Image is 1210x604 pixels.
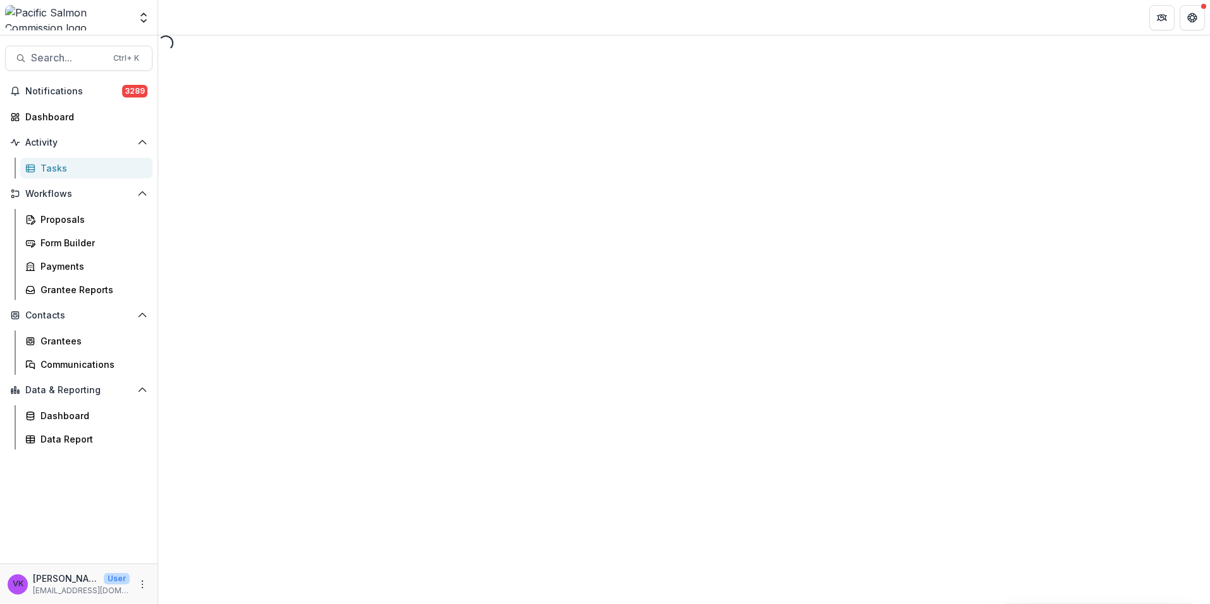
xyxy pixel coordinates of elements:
button: More [135,577,150,592]
a: Grantees [20,330,153,351]
a: Proposals [20,209,153,230]
button: Open entity switcher [135,5,153,30]
span: Contacts [25,310,132,321]
span: Activity [25,137,132,148]
img: Pacific Salmon Commission logo [5,5,130,30]
button: Open Contacts [5,305,153,325]
span: Notifications [25,86,122,97]
div: Ctrl + K [111,51,142,65]
div: Victor Keong [13,580,23,588]
button: Open Activity [5,132,153,153]
div: Form Builder [41,236,142,249]
button: Partners [1149,5,1175,30]
div: Grantee Reports [41,283,142,296]
div: Payments [41,260,142,273]
button: Open Workflows [5,184,153,204]
div: Dashboard [41,409,142,422]
div: Grantees [41,334,142,348]
p: User [104,573,130,584]
span: Search... [31,52,106,64]
p: [PERSON_NAME] [33,572,99,585]
button: Get Help [1180,5,1205,30]
button: Open Data & Reporting [5,380,153,400]
button: Notifications3289 [5,81,153,101]
span: Workflows [25,189,132,199]
div: Communications [41,358,142,371]
a: Communications [20,354,153,375]
div: Proposals [41,213,142,226]
div: Data Report [41,432,142,446]
a: Form Builder [20,232,153,253]
p: [EMAIL_ADDRESS][DOMAIN_NAME] [33,585,130,596]
div: Tasks [41,161,142,175]
span: Data & Reporting [25,385,132,396]
a: Data Report [20,429,153,450]
a: Tasks [20,158,153,179]
a: Dashboard [20,405,153,426]
div: Dashboard [25,110,142,123]
a: Grantee Reports [20,279,153,300]
span: 3289 [122,85,147,98]
a: Dashboard [5,106,153,127]
button: Search... [5,46,153,71]
a: Payments [20,256,153,277]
